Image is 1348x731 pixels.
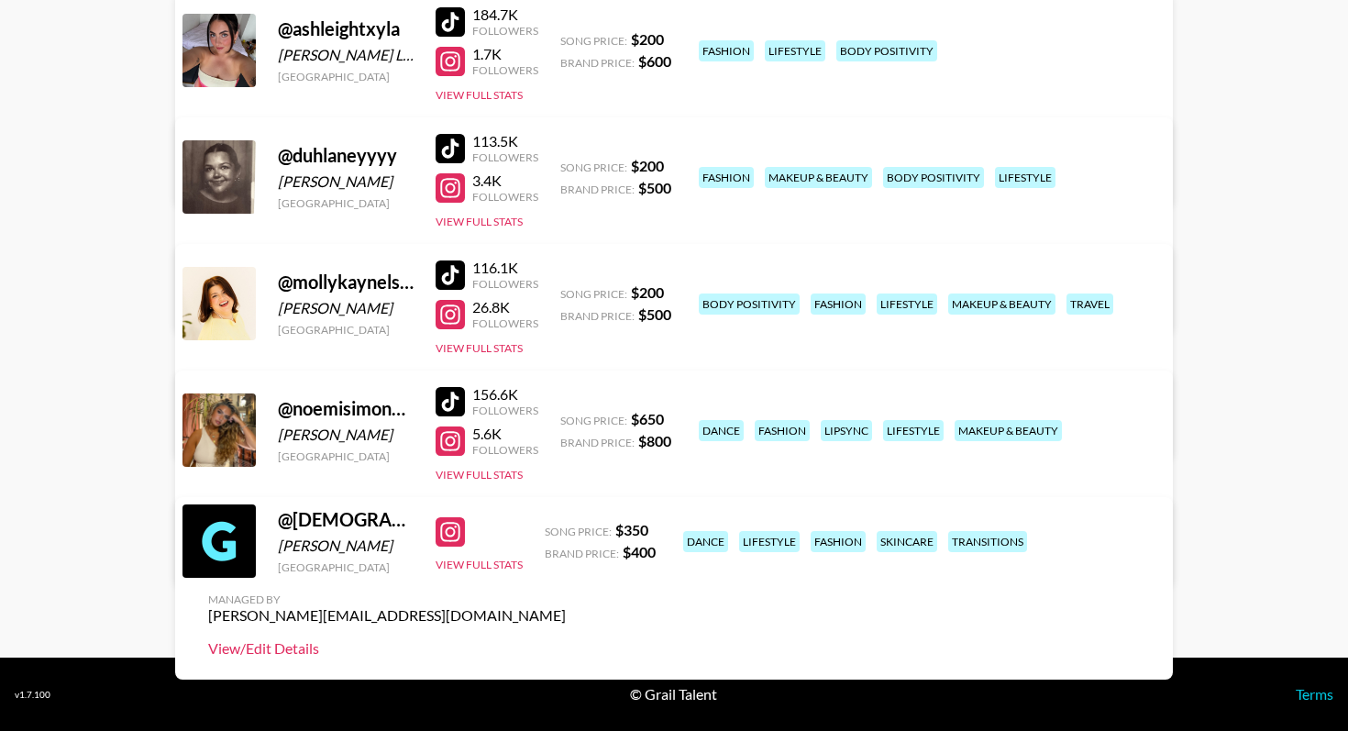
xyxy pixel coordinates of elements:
button: View Full Stats [436,88,523,102]
div: lifestyle [739,531,800,552]
div: fashion [755,420,810,441]
div: [GEOGRAPHIC_DATA] [278,560,414,574]
div: [GEOGRAPHIC_DATA] [278,196,414,210]
button: View Full Stats [436,215,523,228]
div: lifestyle [995,167,1055,188]
strong: $ 600 [638,52,671,70]
div: [PERSON_NAME] [278,172,414,191]
div: Followers [472,24,538,38]
div: body positivity [883,167,984,188]
div: fashion [811,531,866,552]
div: [GEOGRAPHIC_DATA] [278,323,414,337]
div: [GEOGRAPHIC_DATA] [278,70,414,83]
div: Followers [472,190,538,204]
div: dance [699,420,744,441]
div: 26.8K [472,298,538,316]
div: makeup & beauty [955,420,1062,441]
div: Followers [472,316,538,330]
div: 5.6K [472,425,538,443]
strong: $ 400 [623,543,656,560]
div: fashion [811,294,866,315]
div: travel [1066,294,1113,315]
div: 3.4K [472,172,538,190]
a: View/Edit Details [208,639,566,658]
div: makeup & beauty [765,167,872,188]
div: [GEOGRAPHIC_DATA] [278,449,414,463]
strong: $ 650 [631,410,664,427]
strong: $ 200 [631,30,664,48]
div: 1.7K [472,45,538,63]
strong: $ 500 [638,179,671,196]
span: Song Price: [560,34,627,48]
div: [PERSON_NAME] [278,537,414,555]
div: 113.5K [472,132,538,150]
div: Followers [472,63,538,77]
div: lipsync [821,420,872,441]
span: Song Price: [545,525,612,538]
span: Song Price: [560,414,627,427]
span: Song Price: [560,161,627,174]
div: Followers [472,443,538,457]
div: 116.1K [472,259,538,277]
strong: $ 800 [638,432,671,449]
div: @ [DEMOGRAPHIC_DATA] [278,508,414,531]
div: 184.7K [472,6,538,24]
button: View Full Stats [436,558,523,571]
button: View Full Stats [436,468,523,482]
div: lifestyle [877,294,937,315]
div: © Grail Talent [630,685,717,703]
div: 156.6K [472,385,538,404]
div: Followers [472,404,538,417]
div: Followers [472,150,538,164]
div: [PERSON_NAME] Lusetich-[PERSON_NAME] [278,46,414,64]
span: Brand Price: [560,436,635,449]
strong: $ 500 [638,305,671,323]
span: Brand Price: [560,56,635,70]
div: @ mollykaynelson [278,271,414,294]
button: View Full Stats [436,341,523,355]
div: makeup & beauty [948,294,1055,315]
div: fashion [699,167,754,188]
div: @ duhlaneyyyy [278,144,414,167]
div: dance [683,531,728,552]
strong: $ 200 [631,157,664,174]
strong: $ 200 [631,283,664,301]
div: skincare [877,531,937,552]
div: [PERSON_NAME] [278,299,414,317]
strong: $ 350 [615,521,648,538]
div: v 1.7.100 [15,689,50,701]
div: body positivity [836,40,937,61]
div: @ noemisimoncouceiro [278,397,414,420]
span: Brand Price: [545,547,619,560]
div: transitions [948,531,1027,552]
div: lifestyle [765,40,825,61]
div: body positivity [699,294,800,315]
div: [PERSON_NAME][EMAIL_ADDRESS][DOMAIN_NAME] [208,606,566,625]
span: Brand Price: [560,309,635,323]
div: Followers [472,277,538,291]
span: Song Price: [560,287,627,301]
div: Managed By [208,593,566,606]
a: Terms [1296,685,1333,703]
span: Brand Price: [560,183,635,196]
div: @ ashleightxyla [278,17,414,40]
div: lifestyle [883,420,944,441]
div: [PERSON_NAME] [278,426,414,444]
div: fashion [699,40,754,61]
